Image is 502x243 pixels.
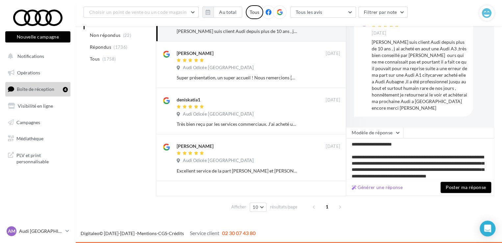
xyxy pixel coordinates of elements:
[322,202,332,212] span: 1
[17,86,54,92] span: Boîte de réception
[4,99,72,113] a: Visibilité en ligne
[4,116,72,129] a: Campagnes
[16,151,68,165] span: PLV et print personnalisable
[177,168,297,174] div: Excellent service de la part [PERSON_NAME] et [PERSON_NAME]; très soigné, très accueillant. Merci...
[8,228,15,234] span: AM
[19,228,63,234] p: Audi [GEOGRAPHIC_DATA]
[177,96,200,103] div: deniskatia1
[372,30,386,36] span: [DATE]
[4,148,72,168] a: PLV et print personnalisable
[326,51,340,57] span: [DATE]
[183,111,253,117] span: Audi Odicée [GEOGRAPHIC_DATA]
[177,143,213,149] div: [PERSON_NAME]
[90,32,120,39] span: Non répondus
[4,82,72,96] a: Boîte de réception4
[290,7,356,18] button: Tous les avis
[81,230,99,236] a: Digitaleo
[102,56,116,62] span: (1758)
[16,119,40,125] span: Campagnes
[5,31,70,42] button: Nouvelle campagne
[296,9,322,15] span: Tous les avis
[158,230,167,236] a: CGS
[4,132,72,146] a: Médiathèque
[480,221,495,236] div: Open Intercom Messenger
[349,183,405,191] button: Générer une réponse
[137,230,157,236] a: Mentions
[183,65,253,71] span: Audi Odicée [GEOGRAPHIC_DATA]
[177,50,213,57] div: [PERSON_NAME]
[213,7,242,18] button: Au total
[190,230,219,236] span: Service client
[17,70,40,75] span: Opérations
[440,182,491,193] button: Poster ma réponse
[250,202,266,212] button: 10
[4,49,69,63] button: Notifications
[202,7,242,18] button: Au total
[346,127,403,138] button: Modèle de réponse
[81,230,256,236] span: © [DATE]-[DATE] - - -
[358,7,408,18] button: Filtrer par note
[169,230,184,236] a: Crédits
[177,28,297,35] div: [PERSON_NAME] suis client Audi depuis plus de 10 ans , j ai acheté en aout une Audi A3 ,très bien...
[90,56,100,62] span: Tous
[246,5,263,19] div: Tous
[123,33,131,38] span: (22)
[84,7,199,18] button: Choisir un point de vente ou un code magasin
[177,74,297,81] div: Super présentation, un super accueil ! Nous remercions [PERSON_NAME] et [PERSON_NAME] pour leur p...
[5,225,70,237] a: AM Audi [GEOGRAPHIC_DATA]
[89,9,187,15] span: Choisir un point de vente ou un code magasin
[183,158,253,164] span: Audi Odicée [GEOGRAPHIC_DATA]
[326,144,340,149] span: [DATE]
[253,204,258,210] span: 10
[326,97,340,103] span: [DATE]
[113,44,127,50] span: (1736)
[4,66,72,80] a: Opérations
[177,121,297,127] div: Très bien reçu par les services commerciaux. J'ai acheté un véhicule, Florent, le vendeur qui s'e...
[16,136,43,141] span: Médiathèque
[18,103,53,109] span: Visibilité en ligne
[63,87,68,92] div: 4
[90,44,111,50] span: Répondus
[270,204,297,210] span: résultats/page
[372,39,468,111] div: [PERSON_NAME] suis client Audi depuis plus de 10 ans , j ai acheté en aout une Audi A3 ,très bien...
[231,204,246,210] span: Afficher
[222,230,256,236] span: 02 30 07 43 80
[17,53,44,59] span: Notifications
